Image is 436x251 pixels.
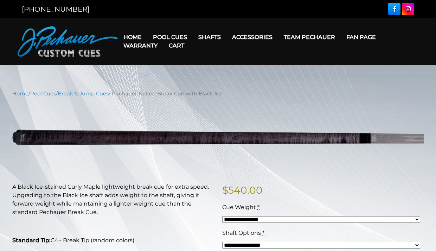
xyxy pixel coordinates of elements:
[22,5,89,13] a: [PHONE_NUMBER]
[147,28,193,46] a: Pool Cues
[226,28,278,46] a: Accessories
[222,184,228,196] span: $
[12,183,214,217] p: A Black Ice-stained Curly Maple lightweight break cue for extra speed. Upgrading to the Black Ice...
[222,204,256,211] span: Cue Weight
[257,204,259,211] abbr: required
[118,37,163,55] a: Warranty
[12,237,51,244] strong: Standard Tip:
[30,90,56,97] a: Pool Cues
[193,28,226,46] a: Shafts
[222,184,263,196] bdi: 540.00
[58,90,109,97] a: Break & Jump Cues
[341,28,381,46] a: Fan Page
[118,28,147,46] a: Home
[12,236,214,245] p: C4+ Break Tip (random colors)
[18,26,118,57] img: Pechauer Custom Cues
[278,28,341,46] a: Team Pechauer
[163,37,190,55] a: Cart
[222,230,261,236] span: Shaft Options
[262,230,264,236] abbr: required
[12,90,424,98] nav: Breadcrumb
[12,103,424,171] img: pechauer-break-naked-black-ice-adjusted-9-28-22.png
[12,90,28,97] a: Home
